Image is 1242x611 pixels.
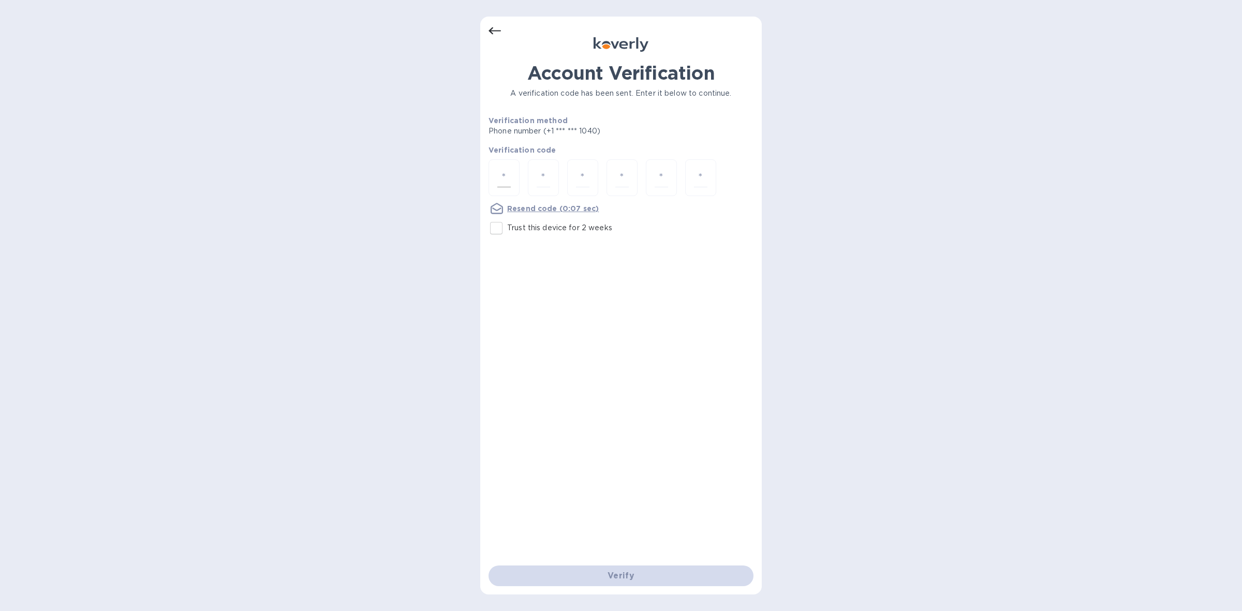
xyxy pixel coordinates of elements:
p: Verification code [489,145,753,155]
p: Phone number (+1 *** *** 1040) [489,126,679,137]
p: Trust this device for 2 weeks [507,222,612,233]
u: Resend code (0:07 sec) [507,204,599,213]
h1: Account Verification [489,62,753,84]
b: Verification method [489,116,568,125]
p: A verification code has been sent. Enter it below to continue. [489,88,753,99]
